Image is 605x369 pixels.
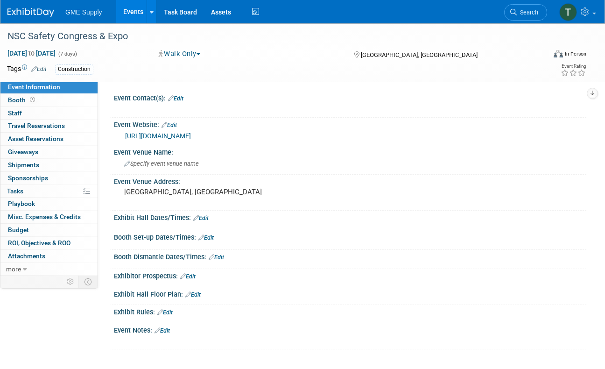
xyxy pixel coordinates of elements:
[55,64,93,74] div: Construction
[209,254,224,261] a: Edit
[114,211,586,223] div: Exhibit Hall Dates/Times:
[155,49,204,59] button: Walk Only
[124,188,301,196] pre: [GEOGRAPHIC_DATA], [GEOGRAPHIC_DATA]
[185,291,201,298] a: Edit
[559,3,577,21] img: Todd Licence
[162,122,177,128] a: Edit
[8,226,29,234] span: Budget
[8,83,60,91] span: Event Information
[6,265,21,273] span: more
[114,230,586,242] div: Booth Set-up Dates/Times:
[8,252,45,260] span: Attachments
[504,4,547,21] a: Search
[65,8,102,16] span: GME Supply
[114,305,586,317] div: Exhibit Rules:
[8,174,48,182] span: Sponsorships
[0,237,98,249] a: ROI, Objectives & ROO
[7,187,23,195] span: Tasks
[554,50,563,57] img: Format-Inperson.png
[0,159,98,171] a: Shipments
[63,276,79,288] td: Personalize Event Tab Strip
[0,133,98,145] a: Asset Reservations
[4,28,537,45] div: NSC Safety Congress & Expo
[0,172,98,184] a: Sponsorships
[7,49,56,57] span: [DATE] [DATE]
[561,64,586,69] div: Event Rating
[517,9,538,16] span: Search
[0,263,98,276] a: more
[8,135,63,142] span: Asset Reservations
[0,94,98,106] a: Booth
[0,185,98,198] a: Tasks
[0,250,98,263] a: Attachments
[0,211,98,223] a: Misc. Expenses & Credits
[0,198,98,210] a: Playbook
[79,276,98,288] td: Toggle Event Tabs
[501,49,586,63] div: Event Format
[114,118,586,130] div: Event Website:
[8,96,37,104] span: Booth
[361,51,478,58] span: [GEOGRAPHIC_DATA], [GEOGRAPHIC_DATA]
[8,200,35,207] span: Playbook
[114,287,586,299] div: Exhibit Hall Floor Plan:
[125,132,191,140] a: [URL][DOMAIN_NAME]
[168,95,183,102] a: Edit
[8,109,22,117] span: Staff
[157,309,173,316] a: Edit
[114,269,586,281] div: Exhibitor Prospectus:
[114,323,586,335] div: Event Notes:
[8,148,38,156] span: Giveaways
[114,250,586,262] div: Booth Dismantle Dates/Times:
[0,120,98,132] a: Travel Reservations
[0,107,98,120] a: Staff
[8,239,70,247] span: ROI, Objectives & ROO
[8,122,65,129] span: Travel Reservations
[31,66,47,72] a: Edit
[0,146,98,158] a: Giveaways
[7,64,47,75] td: Tags
[193,215,209,221] a: Edit
[0,224,98,236] a: Budget
[114,145,586,157] div: Event Venue Name:
[28,96,37,103] span: Booth not reserved yet
[27,50,36,57] span: to
[8,161,39,169] span: Shipments
[124,160,199,167] span: Specify event venue name
[8,213,81,220] span: Misc. Expenses & Credits
[180,273,196,280] a: Edit
[564,50,586,57] div: In-Person
[0,81,98,93] a: Event Information
[7,8,54,17] img: ExhibitDay
[155,327,170,334] a: Edit
[198,234,214,241] a: Edit
[114,175,586,186] div: Event Venue Address:
[114,91,586,103] div: Event Contact(s):
[57,51,77,57] span: (7 days)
